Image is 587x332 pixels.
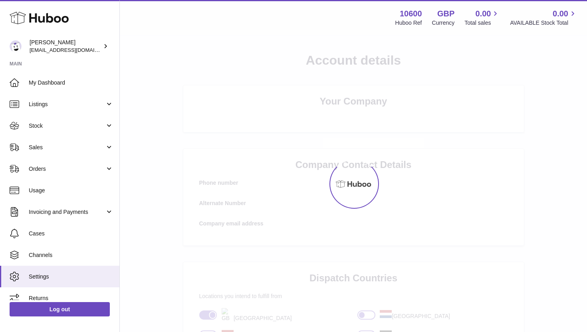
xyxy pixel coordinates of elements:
[400,8,422,19] strong: 10600
[29,294,113,302] span: Returns
[476,8,491,19] span: 0.00
[29,208,105,216] span: Invoicing and Payments
[464,19,500,27] span: Total sales
[510,8,577,27] a: 0.00 AVAILABLE Stock Total
[29,251,113,259] span: Channels
[29,79,113,87] span: My Dashboard
[29,230,113,237] span: Cases
[510,19,577,27] span: AVAILABLE Stock Total
[29,101,105,108] span: Listings
[10,40,22,52] img: bart@spelthamstore.com
[29,165,105,173] span: Orders
[553,8,568,19] span: 0.00
[464,8,500,27] a: 0.00 Total sales
[395,19,422,27] div: Huboo Ref
[432,19,455,27] div: Currency
[29,144,105,151] span: Sales
[29,187,113,194] span: Usage
[437,8,454,19] strong: GBP
[29,122,105,130] span: Stock
[10,302,110,316] a: Log out
[30,39,101,54] div: [PERSON_NAME]
[29,273,113,281] span: Settings
[30,47,117,53] span: [EMAIL_ADDRESS][DOMAIN_NAME]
